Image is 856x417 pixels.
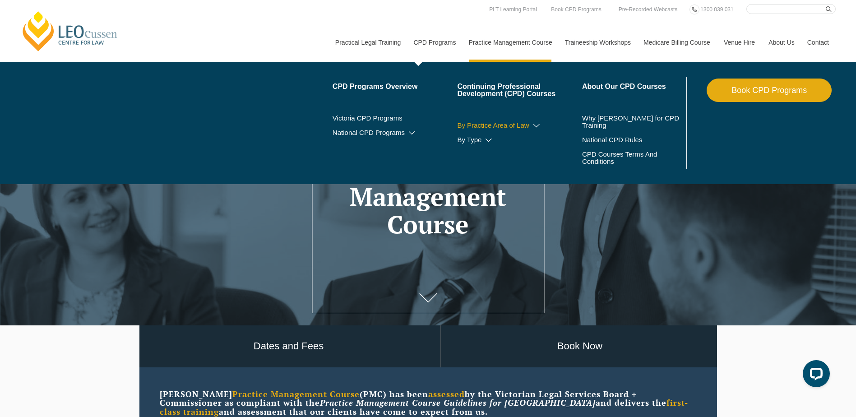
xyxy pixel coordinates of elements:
[796,357,833,394] iframe: LiveChat chat widget
[320,397,596,408] em: Practice Management Course Guidelines for [GEOGRAPHIC_DATA]
[762,23,800,62] a: About Us
[549,5,603,14] a: Book CPD Programs
[137,325,440,367] a: Dates and Fees
[333,83,458,90] a: CPD Programs Overview
[637,23,717,62] a: Medicare Billing Course
[582,83,685,90] a: About Our CPD Courses
[800,23,836,62] a: Contact
[558,23,637,62] a: Traineeship Workshops
[232,389,360,399] strong: Practice Management Course
[457,136,582,144] a: By Type
[333,115,458,122] a: Victoria CPD Programs
[582,136,685,144] a: National CPD Rules
[707,79,832,102] a: Book CPD Programs
[441,325,719,367] a: Book Now
[160,397,688,417] strong: first-class training
[700,6,733,13] span: 1300 039 031
[717,23,762,62] a: Venue Hire
[20,10,120,52] a: [PERSON_NAME] Centre for Law
[407,23,462,62] a: CPD Programs
[160,390,697,417] p: [PERSON_NAME] (PMC) has been by the Victorian Legal Services Board + Commissioner as compliant wi...
[698,5,736,14] a: 1300 039 031
[329,23,407,62] a: Practical Legal Training
[325,156,531,238] h1: Practice Management Course
[428,389,465,399] strong: assessed
[582,151,662,165] a: CPD Courses Terms And Conditions
[582,115,685,129] a: Why [PERSON_NAME] for CPD Training
[616,5,680,14] a: Pre-Recorded Webcasts
[457,83,582,97] a: Continuing Professional Development (CPD) Courses
[462,23,558,62] a: Practice Management Course
[457,122,582,129] a: By Practice Area of Law
[487,5,539,14] a: PLT Learning Portal
[333,129,458,136] a: National CPD Programs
